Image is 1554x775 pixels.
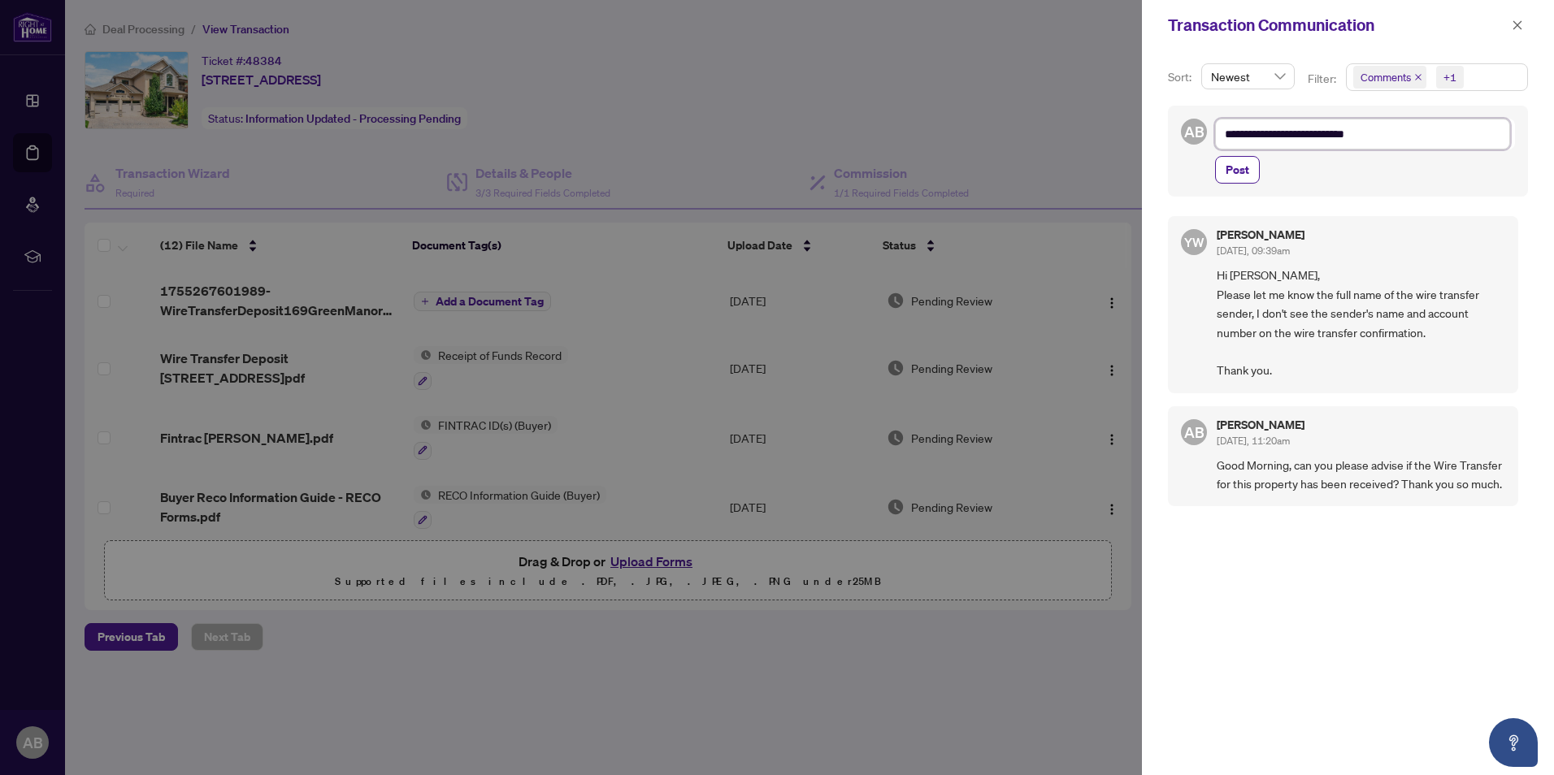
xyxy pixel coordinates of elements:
[1308,70,1339,88] p: Filter:
[1184,232,1205,252] span: YW
[1217,456,1505,494] span: Good Morning, can you please advise if the Wire Transfer for this property has been received? Tha...
[1414,73,1422,81] span: close
[1226,157,1249,183] span: Post
[1353,66,1426,89] span: Comments
[1168,13,1507,37] div: Transaction Communication
[1489,718,1538,767] button: Open asap
[1217,266,1505,379] span: Hi [PERSON_NAME], Please let me know the full name of the wire transfer sender, I don't see the s...
[1184,421,1205,444] span: AB
[1512,19,1523,31] span: close
[1217,229,1304,240] h5: [PERSON_NAME]
[1168,68,1195,86] p: Sort:
[1361,69,1411,85] span: Comments
[1217,419,1304,431] h5: [PERSON_NAME]
[1184,120,1205,143] span: AB
[1217,435,1290,447] span: [DATE], 11:20am
[1217,245,1290,257] span: [DATE], 09:39am
[1211,64,1285,89] span: Newest
[1215,156,1260,184] button: Post
[1443,69,1456,85] div: +1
